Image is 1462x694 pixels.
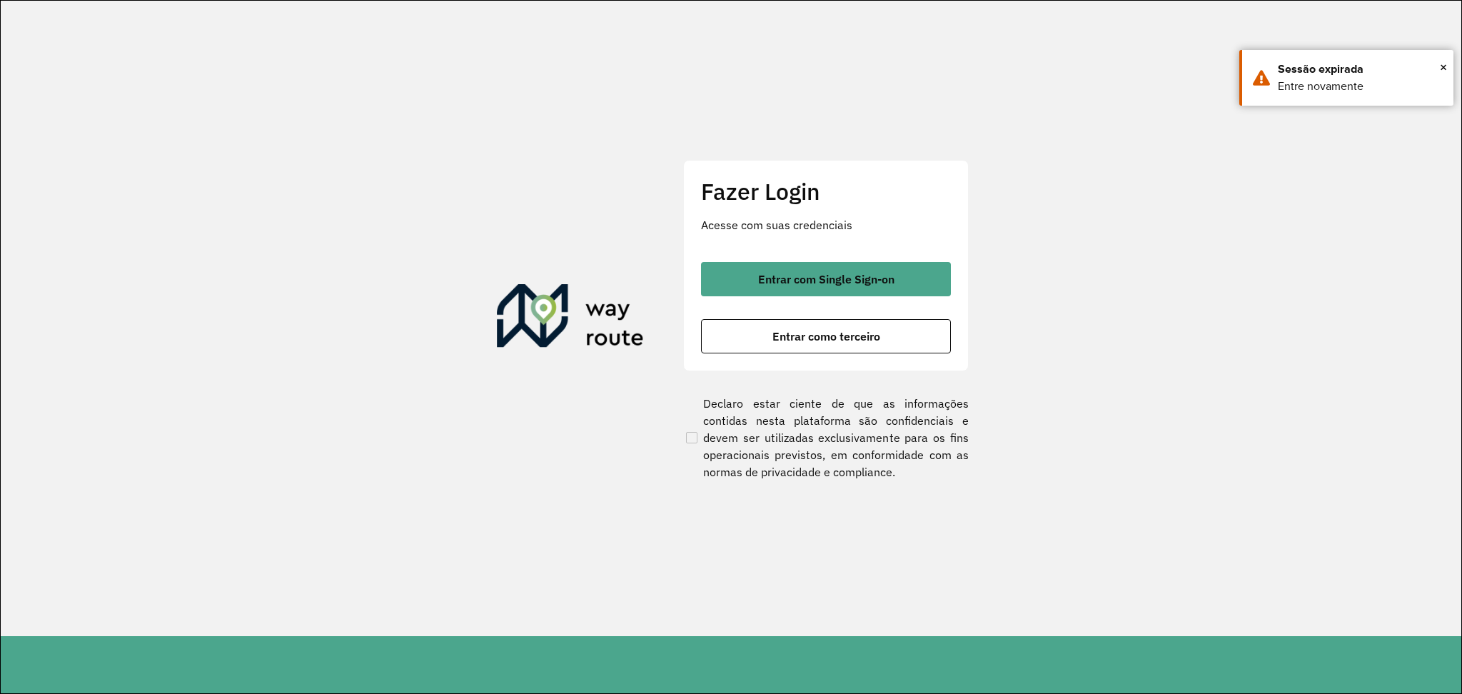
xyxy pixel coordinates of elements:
[683,395,969,481] label: Declaro estar ciente de que as informações contidas nesta plataforma são confidenciais e devem se...
[701,319,951,353] button: button
[701,216,951,233] p: Acesse com suas credenciais
[772,331,880,342] span: Entrar como terceiro
[1278,78,1443,95] div: Entre novamente
[1440,56,1447,78] button: Close
[701,262,951,296] button: button
[701,178,951,205] h2: Fazer Login
[1440,56,1447,78] span: ×
[1278,61,1443,78] div: Sessão expirada
[758,273,894,285] span: Entrar com Single Sign-on
[497,284,644,353] img: Roteirizador AmbevTech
